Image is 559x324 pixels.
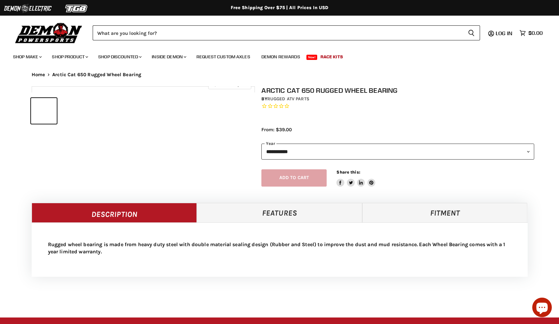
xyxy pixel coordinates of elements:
span: Log in [496,30,512,36]
aside: Share this: [336,169,375,187]
inbox-online-store-chat: Shopify online store chat [530,298,554,319]
div: by [261,95,534,103]
a: Request Custom Axles [192,50,255,63]
input: Search [93,25,463,40]
a: $0.00 [516,28,546,38]
img: TGB Logo 2 [52,2,101,15]
a: Home [32,72,45,77]
img: Demon Electric Logo 2 [3,2,52,15]
button: IMAGE thumbnail [31,98,57,124]
form: Product [93,25,480,40]
span: New! [306,55,318,60]
span: From: $39.00 [261,127,292,133]
span: Click to expand [211,82,248,87]
a: Demon Rewards [256,50,305,63]
a: Features [197,203,362,222]
nav: Breadcrumbs [19,72,541,77]
h1: Arctic Cat 650 Rugged Wheel Bearing [261,86,534,94]
a: Shop Product [47,50,92,63]
a: Fitment [362,203,528,222]
select: year [261,144,534,160]
img: Demon Powersports [13,21,85,44]
a: Log in [493,30,516,36]
p: Rugged wheel bearing is made from heavy duty steel with double material sealing design (Rubber an... [48,241,511,255]
a: Rugged ATV Parts [267,96,309,102]
span: $0.00 [528,30,543,36]
a: Description [32,203,197,222]
ul: Main menu [8,48,541,63]
a: Inside Demon [147,50,190,63]
span: Rated 0.0 out of 5 stars 0 reviews [261,103,534,110]
button: Search [463,25,480,40]
a: Shop Make [8,50,46,63]
span: Arctic Cat 650 Rugged Wheel Bearing [52,72,141,77]
a: Race Kits [316,50,348,63]
div: Free Shipping Over $75 | All Prices In USD [19,5,541,11]
a: Shop Discounted [93,50,146,63]
span: Share this: [336,170,360,175]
